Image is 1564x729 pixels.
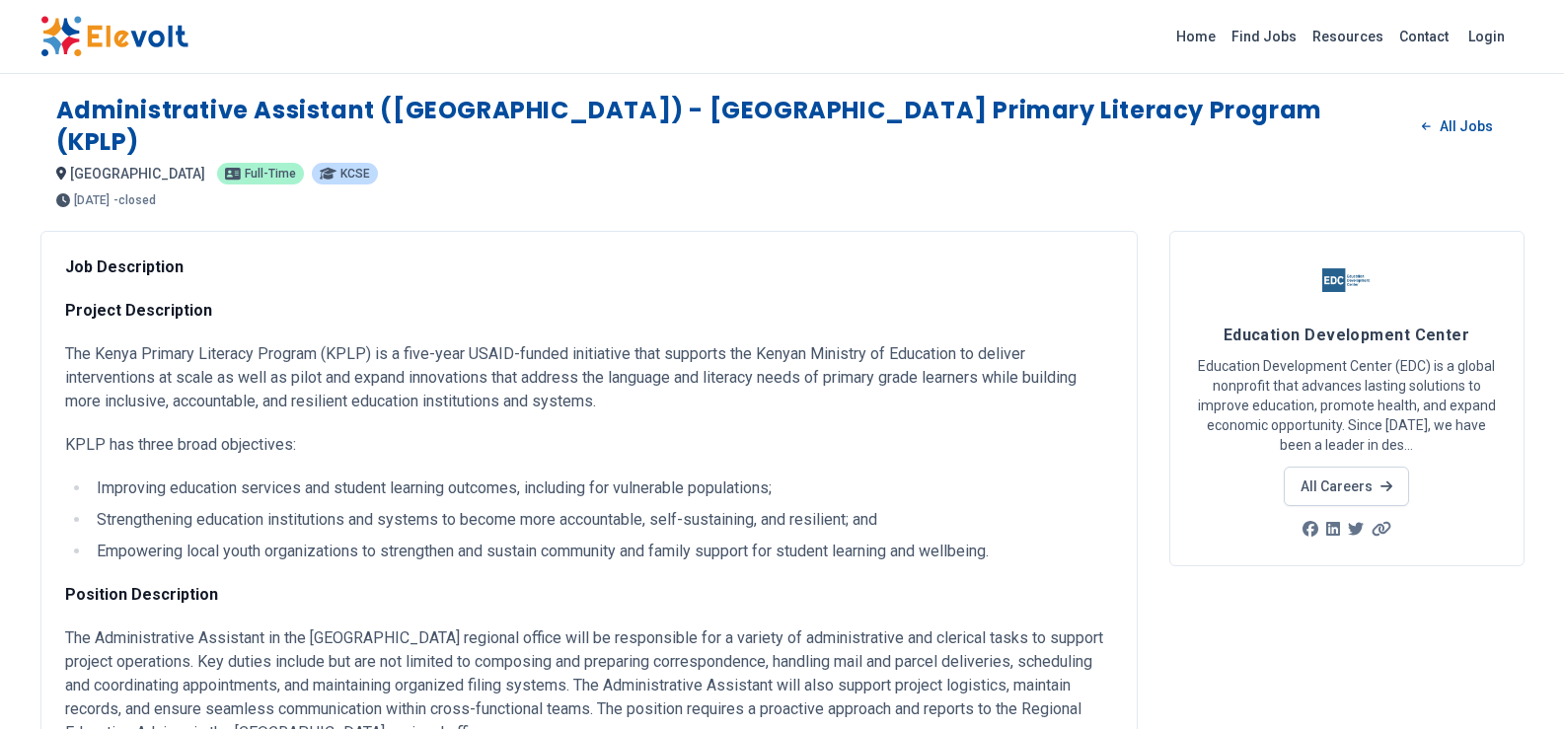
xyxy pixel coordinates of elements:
[1322,255,1372,305] img: Education Development Center
[1406,111,1508,141] a: All Jobs
[245,168,296,180] span: Full-time
[65,257,184,276] strong: Job Description
[70,166,205,182] span: [GEOGRAPHIC_DATA]
[74,194,110,206] span: [DATE]
[1194,356,1500,455] p: Education Development Center (EDC) is a global nonprofit that advances lasting solutions to impro...
[1456,17,1517,56] a: Login
[1224,21,1304,52] a: Find Jobs
[91,508,1113,532] li: Strengthening education institutions and systems to become more accountable, self-sustaining, and...
[1224,326,1470,344] span: Education Development Center
[1391,21,1456,52] a: Contact
[65,585,218,604] strong: Position Description
[1168,21,1224,52] a: Home
[65,342,1113,413] p: The Kenya Primary Literacy Program (KPLP) is a five-year USAID-funded initiative that supports th...
[1284,467,1409,506] a: All Careers
[113,194,156,206] p: - closed
[1304,21,1391,52] a: Resources
[91,476,1113,500] li: Improving education services and student learning outcomes, including for vulnerable populations;
[340,168,370,180] span: KCSE
[56,95,1407,158] h1: Administrative Assistant ([GEOGRAPHIC_DATA]) - [GEOGRAPHIC_DATA] Primary Literacy Program (KPLP)
[65,433,1113,457] p: KPLP has three broad objectives:
[65,301,212,320] strong: Project Description
[91,540,1113,563] li: Empowering local youth organizations to strengthen and sustain community and family support for s...
[40,16,188,57] img: Elevolt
